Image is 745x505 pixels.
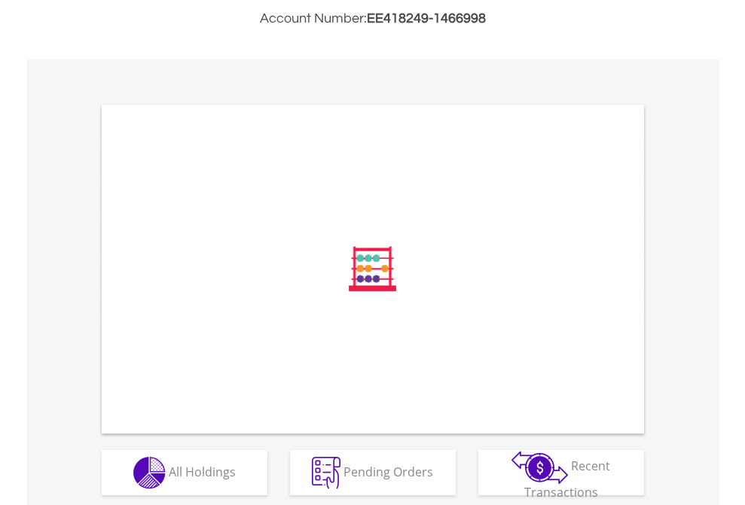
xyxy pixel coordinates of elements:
button: Recent Transactions [478,450,644,495]
img: holdings-wht.png [133,457,166,489]
button: Pending Orders [290,450,456,495]
h3: Account Number: [102,8,644,29]
button: All Holdings [102,450,267,495]
img: transactions-zar-wht.png [511,451,568,484]
span: Pending Orders [343,463,433,479]
span: All Holdings [169,463,236,479]
img: pending_instructions-wht.png [312,457,340,489]
span: EE418249-1466998 [367,11,486,26]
